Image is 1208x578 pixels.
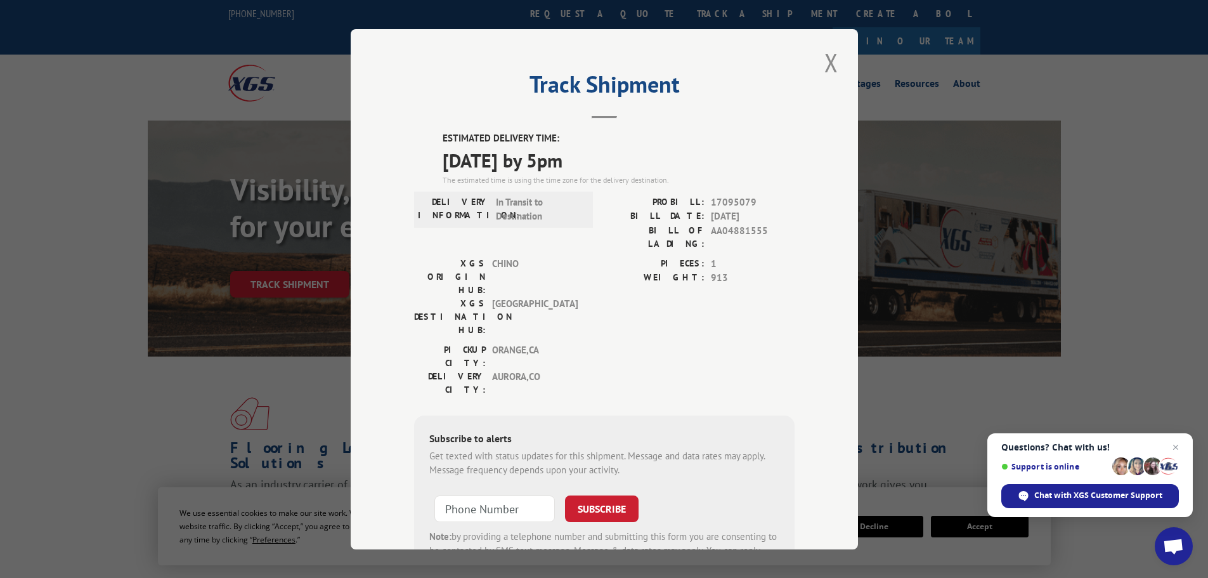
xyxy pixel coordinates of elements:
a: Open chat [1155,527,1193,565]
span: [DATE] [711,209,795,224]
label: BILL DATE: [604,209,705,224]
span: Chat with XGS Customer Support [1034,490,1162,501]
h2: Track Shipment [414,76,795,100]
span: 913 [711,271,795,286]
span: 17095079 [711,195,795,209]
label: DELIVERY INFORMATION: [418,195,490,223]
label: PROBILL: [604,195,705,209]
span: AA04881555 [711,223,795,250]
div: Get texted with status updates for this shipment. Message and data rates may apply. Message frequ... [429,449,779,477]
div: by providing a telephone number and submitting this form you are consenting to be contacted by SM... [429,529,779,572]
span: ORANGE , CA [492,343,578,369]
strong: Note: [429,530,451,542]
span: Support is online [1001,462,1108,471]
span: AURORA , CO [492,369,578,396]
div: Subscribe to alerts [429,430,779,449]
span: CHINO [492,256,578,296]
label: XGS DESTINATION HUB: [414,296,486,336]
label: PIECES: [604,256,705,271]
span: In Transit to Destination [496,195,581,223]
span: Chat with XGS Customer Support [1001,484,1179,508]
button: SUBSCRIBE [565,495,639,522]
label: PICKUP CITY: [414,343,486,369]
label: BILL OF LADING: [604,223,705,250]
div: The estimated time is using the time zone for the delivery destination. [443,174,795,185]
input: Phone Number [434,495,555,522]
span: [DATE] by 5pm [443,145,795,174]
label: DELIVERY CITY: [414,369,486,396]
span: 1 [711,256,795,271]
button: Close modal [821,45,842,80]
span: Questions? Chat with us! [1001,442,1179,452]
label: ESTIMATED DELIVERY TIME: [443,131,795,146]
label: WEIGHT: [604,271,705,286]
label: XGS ORIGIN HUB: [414,256,486,296]
span: [GEOGRAPHIC_DATA] [492,296,578,336]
